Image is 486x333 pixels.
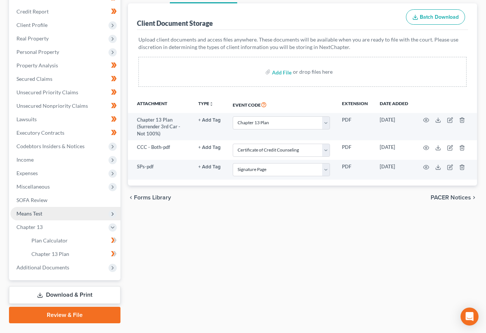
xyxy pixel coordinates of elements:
span: Credit Report [16,8,49,15]
i: chevron_left [128,195,134,201]
a: + Add Tag [198,116,221,123]
p: Upload client documents and access files anywhere. These documents will be available when you are... [138,36,467,51]
span: Executory Contracts [16,129,64,136]
div: or drop files here [293,68,333,76]
span: SOFA Review [16,197,48,203]
td: PDF [336,113,374,140]
th: Extension [336,96,374,113]
a: Plan Calculator [25,234,120,247]
span: Real Property [16,35,49,42]
a: Unsecured Priority Claims [10,86,120,99]
a: SOFA Review [10,193,120,207]
th: Attachment [128,96,192,113]
span: Client Profile [16,22,48,28]
a: + Add Tag [198,144,221,151]
a: Lawsuits [10,113,120,126]
a: Credit Report [10,5,120,18]
span: Batch Download [420,14,459,20]
span: Income [16,156,34,163]
a: Secured Claims [10,72,120,86]
i: chevron_right [471,195,477,201]
td: SPs-pdf [128,160,192,179]
span: Lawsuits [16,116,37,122]
div: Open Intercom Messenger [461,308,479,326]
td: CCC - Both-pdf [128,140,192,160]
a: Download & Print [9,286,120,304]
span: Unsecured Priority Claims [16,89,78,95]
td: [DATE] [374,113,414,140]
td: PDF [336,140,374,160]
a: Review & File [9,307,120,323]
span: Property Analysis [16,62,58,68]
button: + Add Tag [198,118,221,123]
td: [DATE] [374,160,414,179]
button: Batch Download [406,9,465,25]
span: Unsecured Nonpriority Claims [16,103,88,109]
td: [DATE] [374,140,414,160]
a: Unsecured Nonpriority Claims [10,99,120,113]
span: Codebtors Insiders & Notices [16,143,85,149]
div: Client Document Storage [137,19,213,28]
a: Chapter 13 Plan [25,247,120,261]
span: Additional Documents [16,264,69,271]
a: + Add Tag [198,163,221,170]
i: unfold_more [209,102,214,106]
span: Expenses [16,170,38,176]
th: Event Code [227,96,336,113]
span: Chapter 13 [16,224,43,230]
a: Executory Contracts [10,126,120,140]
span: Personal Property [16,49,59,55]
a: Property Analysis [10,59,120,72]
button: TYPEunfold_more [198,101,214,106]
button: + Add Tag [198,145,221,150]
td: Chapter 13 Plan (Surrender 3rd Car - Not 100%) [128,113,192,140]
span: Means Test [16,210,42,217]
span: Chapter 13 Plan [31,251,69,257]
span: Forms Library [134,195,171,201]
span: Plan Calculator [31,237,68,244]
span: Miscellaneous [16,183,50,190]
button: chevron_left Forms Library [128,195,171,201]
span: Secured Claims [16,76,52,82]
th: Date added [374,96,414,113]
td: PDF [336,160,374,179]
button: + Add Tag [198,165,221,169]
span: PACER Notices [431,195,471,201]
button: PACER Notices chevron_right [431,195,477,201]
